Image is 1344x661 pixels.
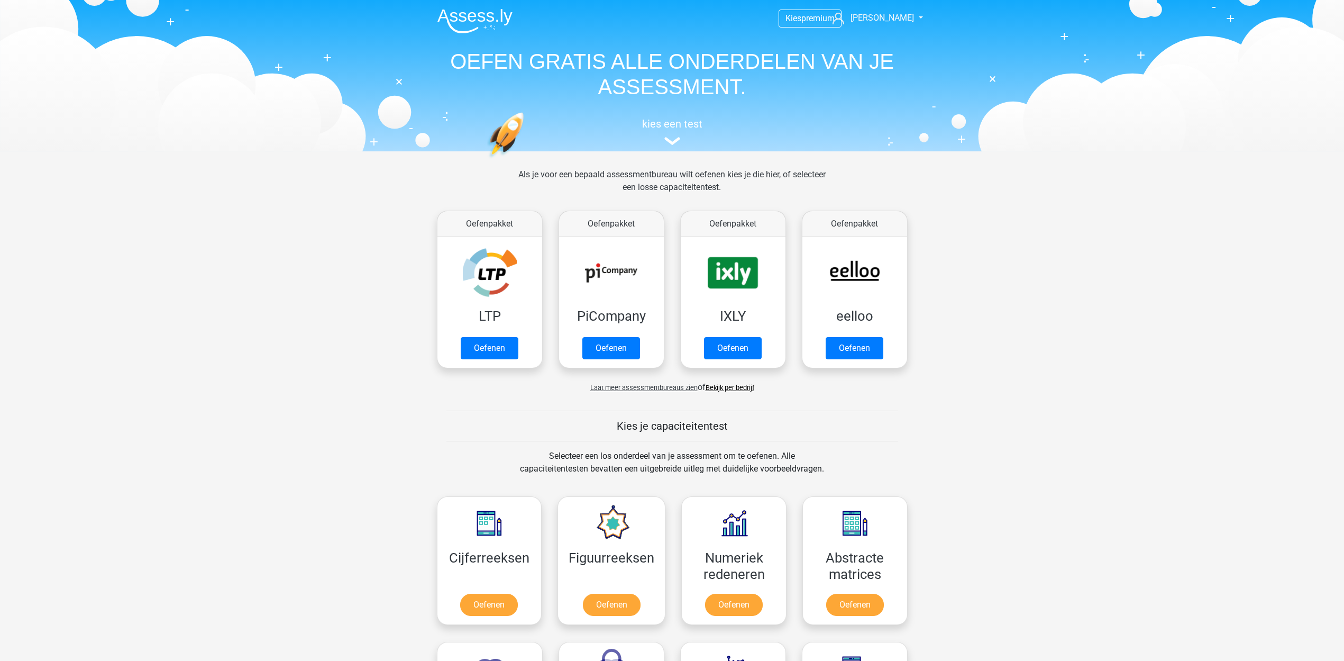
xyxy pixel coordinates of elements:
[487,112,565,208] img: oefenen
[826,337,883,359] a: Oefenen
[460,594,518,616] a: Oefenen
[706,384,754,392] a: Bekijk per bedrijf
[828,12,915,24] a: [PERSON_NAME]
[429,117,916,146] a: kies een test
[779,11,841,25] a: Kiespremium
[851,13,914,23] span: [PERSON_NAME]
[826,594,884,616] a: Oefenen
[664,137,680,145] img: assessment
[429,49,916,99] h1: OEFEN GRATIS ALLE ONDERDELEN VAN JE ASSESSMENT.
[590,384,698,392] span: Laat meer assessmentbureaus zien
[446,420,898,432] h5: Kies je capaciteitentest
[583,594,641,616] a: Oefenen
[510,168,834,206] div: Als je voor een bepaald assessmentbureau wilt oefenen kies je die hier, of selecteer een losse ca...
[429,117,916,130] h5: kies een test
[704,337,762,359] a: Oefenen
[461,337,518,359] a: Oefenen
[510,450,834,488] div: Selecteer een los onderdeel van je assessment om te oefenen. Alle capaciteitentesten bevatten een...
[429,373,916,394] div: of
[801,13,835,23] span: premium
[705,594,763,616] a: Oefenen
[437,8,513,33] img: Assessly
[582,337,640,359] a: Oefenen
[785,13,801,23] span: Kies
